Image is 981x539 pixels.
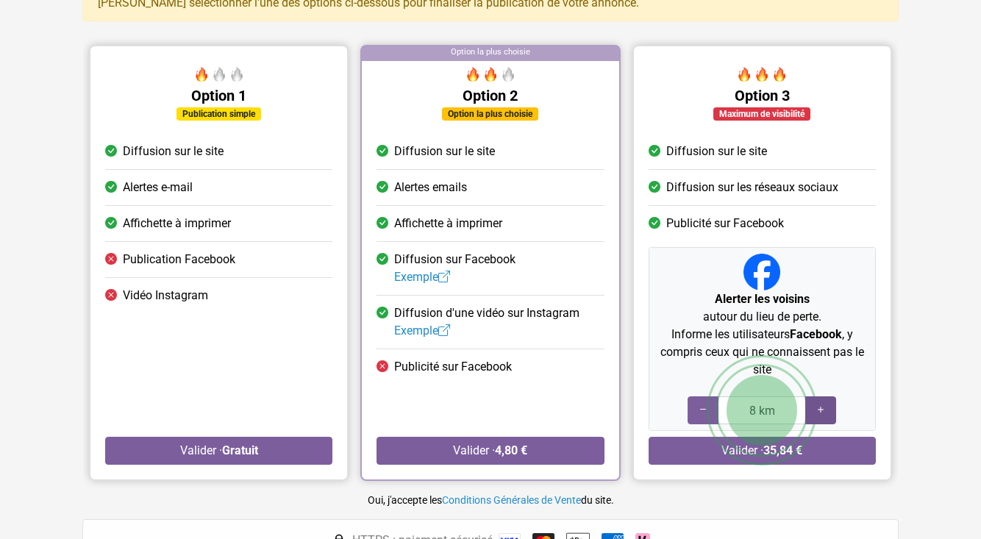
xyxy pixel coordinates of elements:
[649,87,876,104] h5: Option 3
[377,437,604,465] button: Valider ·4,80 €
[105,87,332,104] h5: Option 1
[442,494,581,506] a: Conditions Générales de Vente
[105,437,332,465] button: Valider ·Gratuit
[123,179,193,196] span: Alertes e-mail
[666,215,784,232] span: Publicité sur Facebook
[442,107,538,121] div: Option la plus choisie
[123,215,231,232] span: Affichette à imprimer
[394,215,502,232] span: Affichette à imprimer
[394,358,512,376] span: Publicité sur Facebook
[394,251,516,286] span: Diffusion sur Facebook
[123,251,235,268] span: Publication Facebook
[655,290,869,326] p: autour du lieu de perte.
[368,494,614,506] small: Oui, j'accepte les du site.
[377,87,604,104] h5: Option 2
[362,46,618,61] div: Option la plus choisie
[394,304,579,340] span: Diffusion d'une vidéo sur Instagram
[123,143,224,160] span: Diffusion sur le site
[394,143,495,160] span: Diffusion sur le site
[655,326,869,379] p: Informe les utilisateurs , y compris ceux qui ne connaissent pas le site
[666,179,838,196] span: Diffusion sur les réseaux sociaux
[394,324,450,338] a: Exemple
[715,292,810,306] strong: Alerter les voisins
[222,443,258,457] strong: Gratuit
[123,287,208,304] span: Vidéo Instagram
[495,443,527,457] strong: 4,80 €
[176,107,261,121] div: Publication simple
[743,254,780,290] img: Facebook
[666,143,767,160] span: Diffusion sur le site
[394,270,450,284] a: Exemple
[790,327,842,341] strong: Facebook
[394,179,467,196] span: Alertes emails
[649,437,876,465] button: Valider ·35,84 €
[713,107,810,121] div: Maximum de visibilité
